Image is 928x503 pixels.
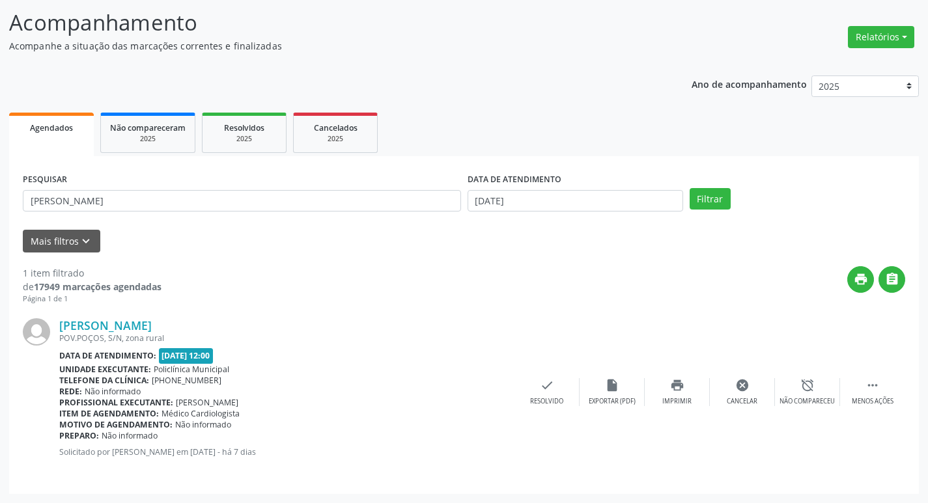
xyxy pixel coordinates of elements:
[727,397,757,406] div: Cancelar
[879,266,905,293] button: 
[670,378,684,392] i: print
[9,39,646,53] p: Acompanhe a situação das marcações correntes e finalizadas
[154,364,229,375] span: Policlínica Municipal
[605,378,619,392] i: insert_drive_file
[212,134,277,144] div: 2025
[175,419,231,430] span: Não informado
[102,430,158,441] span: Não informado
[885,272,899,286] i: 
[800,378,815,392] i: alarm_off
[23,190,461,212] input: Nome, CNS
[848,26,914,48] button: Relatórios
[59,408,159,419] b: Item de agendamento:
[59,375,149,386] b: Telefone da clínica:
[59,318,152,333] a: [PERSON_NAME]
[162,408,240,419] span: Médico Cardiologista
[735,378,750,392] i: cancel
[589,397,636,406] div: Exportar (PDF)
[23,280,162,293] div: de
[530,397,563,406] div: Resolvido
[540,378,554,392] i: check
[224,122,264,133] span: Resolvidos
[59,397,173,408] b: Profissional executante:
[314,122,358,133] span: Cancelados
[176,397,238,408] span: [PERSON_NAME]
[85,386,141,397] span: Não informado
[23,230,100,252] button: Mais filtroskeyboard_arrow_down
[79,234,93,249] i: keyboard_arrow_down
[692,75,807,92] p: Ano de acompanhamento
[110,122,186,133] span: Não compareceram
[662,397,692,406] div: Imprimir
[854,272,868,286] i: print
[59,430,99,441] b: Preparo:
[847,266,874,293] button: print
[865,378,880,392] i: 
[152,375,221,386] span: [PHONE_NUMBER]
[59,364,151,375] b: Unidade executante:
[59,333,514,344] div: POV.POÇOS, S/N, zona rural
[59,350,156,361] b: Data de atendimento:
[9,7,646,39] p: Acompanhamento
[23,170,67,190] label: PESQUISAR
[59,386,82,397] b: Rede:
[23,266,162,280] div: 1 item filtrado
[59,446,514,457] p: Solicitado por [PERSON_NAME] em [DATE] - há 7 dias
[34,280,162,293] strong: 17949 marcações agendadas
[30,122,73,133] span: Agendados
[110,134,186,144] div: 2025
[468,170,561,190] label: DATA DE ATENDIMENTO
[159,348,214,363] span: [DATE] 12:00
[23,293,162,305] div: Página 1 de 1
[59,419,173,430] b: Motivo de agendamento:
[303,134,368,144] div: 2025
[690,188,731,210] button: Filtrar
[468,190,683,212] input: Selecione um intervalo
[23,318,50,346] img: img
[780,397,835,406] div: Não compareceu
[852,397,893,406] div: Menos ações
